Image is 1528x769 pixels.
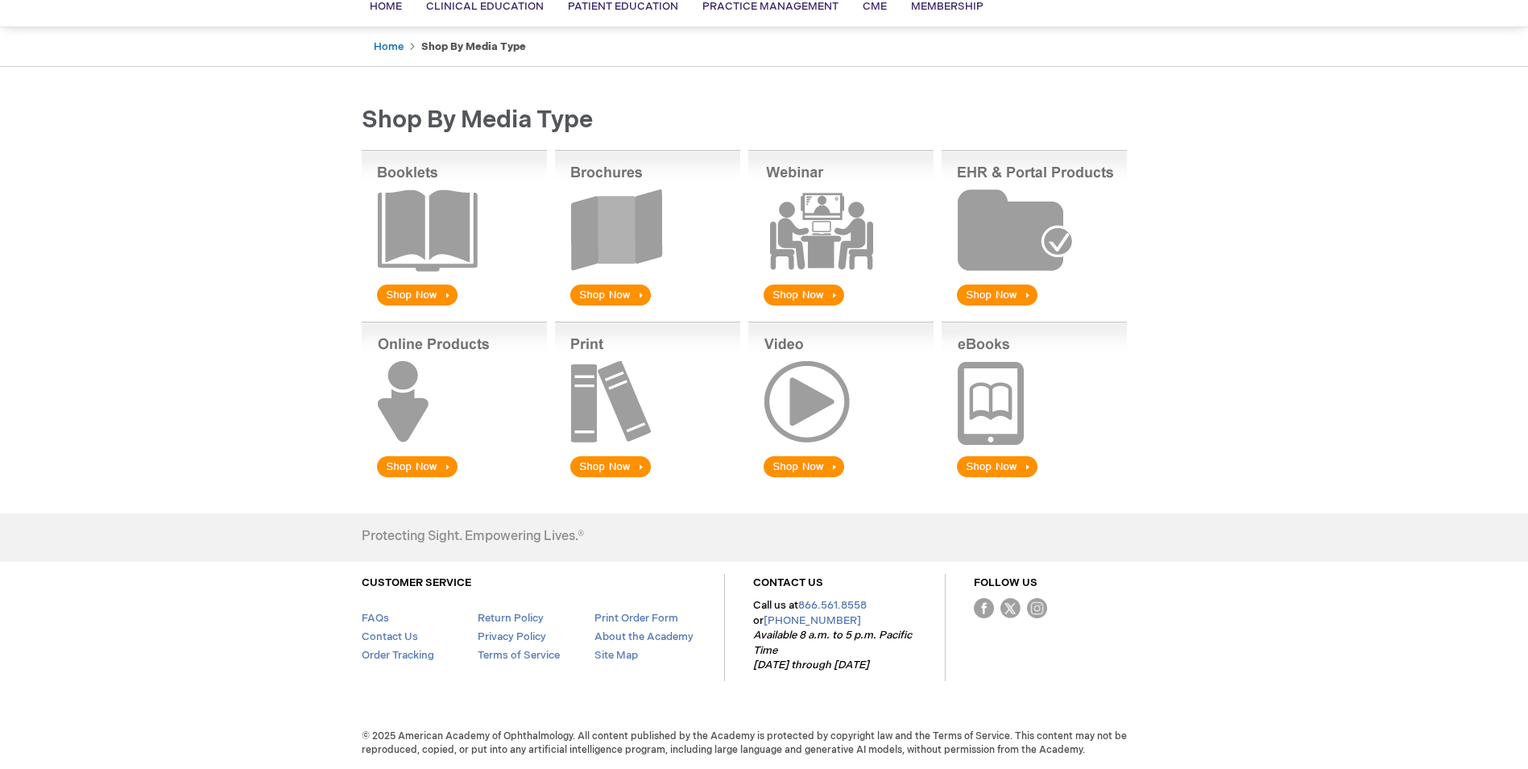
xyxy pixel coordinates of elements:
[362,576,471,589] a: CUSTOMER SERVICE
[942,470,1127,484] a: eBook
[942,150,1127,309] img: EHR & Portal Products
[764,614,861,627] a: [PHONE_NUMBER]
[753,629,912,671] em: Available 8 a.m. to 5 p.m. Pacific Time [DATE] through [DATE]
[748,322,934,480] img: Video
[753,576,823,589] a: CONTACT US
[362,530,584,544] h4: Protecting Sight. Empowering Lives.®
[555,470,740,484] a: Print
[362,150,547,309] img: Booklets
[478,612,544,625] a: Return Policy
[974,576,1037,589] a: FOLLOW US
[555,298,740,312] a: Brochures
[594,630,694,643] a: About the Academy
[478,649,560,662] a: Terms of Service
[478,630,546,643] a: Privacy Policy
[362,649,434,662] a: Order Tracking
[1000,598,1021,618] img: Twitter
[942,298,1127,312] a: EHR & Portal Products
[942,322,1127,480] img: eBook
[594,612,678,625] a: Print Order Form
[362,298,547,312] a: Booklets
[362,322,547,480] img: Online
[555,322,740,480] img: Print
[421,40,526,53] strong: Shop by Media Type
[350,730,1179,757] span: © 2025 American Academy of Ophthalmology. All content published by the Academy is protected by co...
[594,649,638,662] a: Site Map
[1027,598,1047,618] img: instagram
[374,40,404,53] a: Home
[974,598,994,618] img: Facebook
[362,630,418,643] a: Contact Us
[362,612,389,625] a: FAQs
[362,106,593,135] span: Shop by Media Type
[753,598,917,673] p: Call us at or
[748,298,934,312] a: Webinar
[362,470,547,484] a: Online Products
[748,470,934,484] a: Video
[555,150,740,309] img: Brochures
[798,599,867,612] a: 866.561.8558
[748,150,934,309] img: Webinar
